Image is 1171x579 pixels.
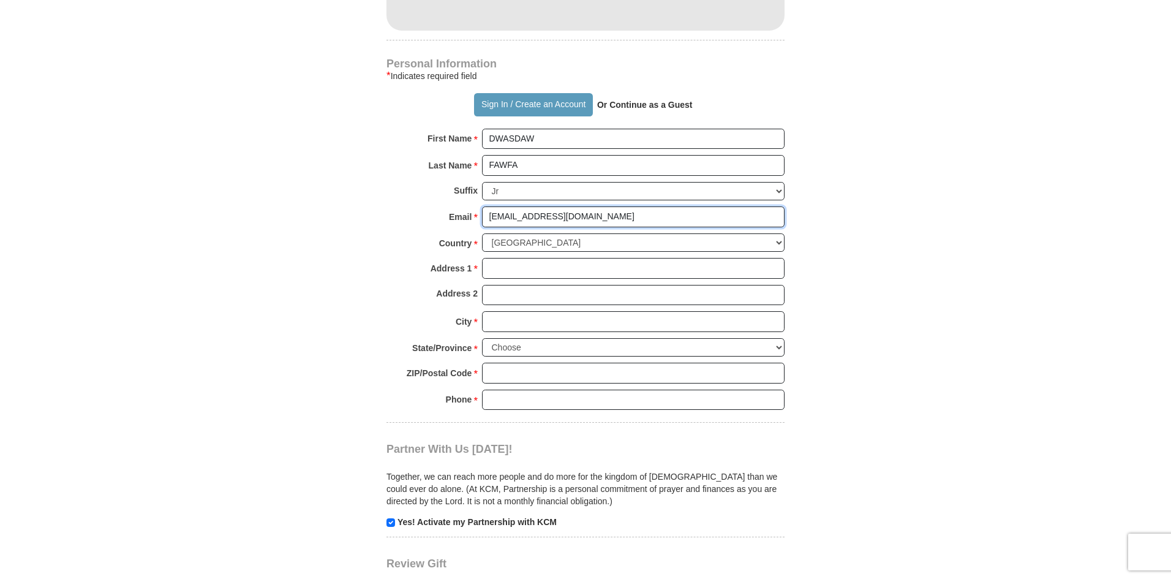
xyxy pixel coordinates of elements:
strong: State/Province [412,339,472,357]
span: Review Gift [386,558,446,570]
h4: Personal Information [386,59,785,69]
strong: Yes! Activate my Partnership with KCM [397,517,557,527]
strong: Address 2 [436,285,478,302]
strong: Address 1 [431,260,472,277]
span: Partner With Us [DATE]! [386,443,513,455]
p: Together, we can reach more people and do more for the kingdom of [DEMOGRAPHIC_DATA] than we coul... [386,471,785,507]
div: Indicates required field [386,69,785,83]
strong: Suffix [454,182,478,199]
strong: ZIP/Postal Code [407,365,472,382]
strong: Last Name [429,157,472,174]
strong: Phone [446,391,472,408]
button: Sign In / Create an Account [474,93,592,116]
strong: Country [439,235,472,252]
strong: Or Continue as a Guest [597,100,693,110]
strong: Email [449,208,472,225]
strong: City [456,313,472,330]
strong: First Name [427,130,472,147]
